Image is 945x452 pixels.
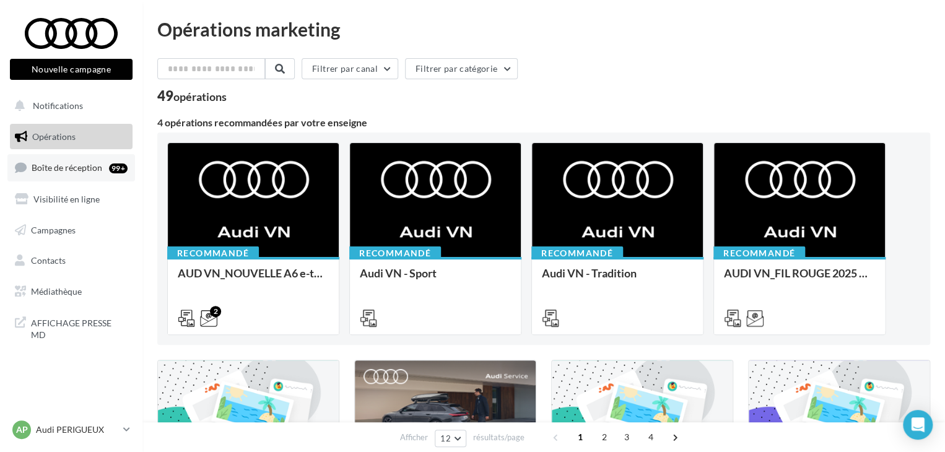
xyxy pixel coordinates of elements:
a: Campagnes [7,217,135,243]
a: Contacts [7,248,135,274]
button: Filtrer par canal [302,58,398,79]
span: AFFICHAGE PRESSE MD [31,315,128,341]
div: Recommandé [713,246,805,260]
div: Recommandé [531,246,623,260]
div: 49 [157,89,227,103]
span: Opérations [32,131,76,142]
div: Recommandé [349,246,441,260]
span: Boîte de réception [32,162,102,173]
div: AUD VN_NOUVELLE A6 e-tron [178,267,329,292]
span: Afficher [400,432,428,443]
span: 12 [440,433,451,443]
a: AP Audi PERIGUEUX [10,418,133,441]
span: AP [16,424,28,436]
a: Opérations [7,124,135,150]
span: 3 [617,427,637,447]
div: Open Intercom Messenger [903,410,933,440]
div: Opérations marketing [157,20,930,38]
div: Audi VN - Tradition [542,267,693,292]
button: 12 [435,430,466,447]
div: Recommandé [167,246,259,260]
a: Médiathèque [7,279,135,305]
span: Visibilité en ligne [33,194,100,204]
span: Notifications [33,100,83,111]
span: 2 [594,427,614,447]
div: 4 opérations recommandées par votre enseigne [157,118,930,128]
p: Audi PERIGUEUX [36,424,118,436]
div: opérations [173,91,227,102]
a: AFFICHAGE PRESSE MD [7,310,135,346]
div: 99+ [109,163,128,173]
div: AUDI VN_FIL ROUGE 2025 - A1, Q2, Q3, Q5 et Q4 e-tron [724,267,875,292]
a: Visibilité en ligne [7,186,135,212]
span: 1 [570,427,590,447]
button: Nouvelle campagne [10,59,133,80]
div: Audi VN - Sport [360,267,511,292]
button: Filtrer par catégorie [405,58,518,79]
span: Médiathèque [31,286,82,297]
span: Campagnes [31,224,76,235]
span: 4 [641,427,661,447]
div: 2 [210,306,221,317]
span: Contacts [31,255,66,266]
a: Boîte de réception99+ [7,154,135,181]
button: Notifications [7,93,130,119]
span: résultats/page [473,432,525,443]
